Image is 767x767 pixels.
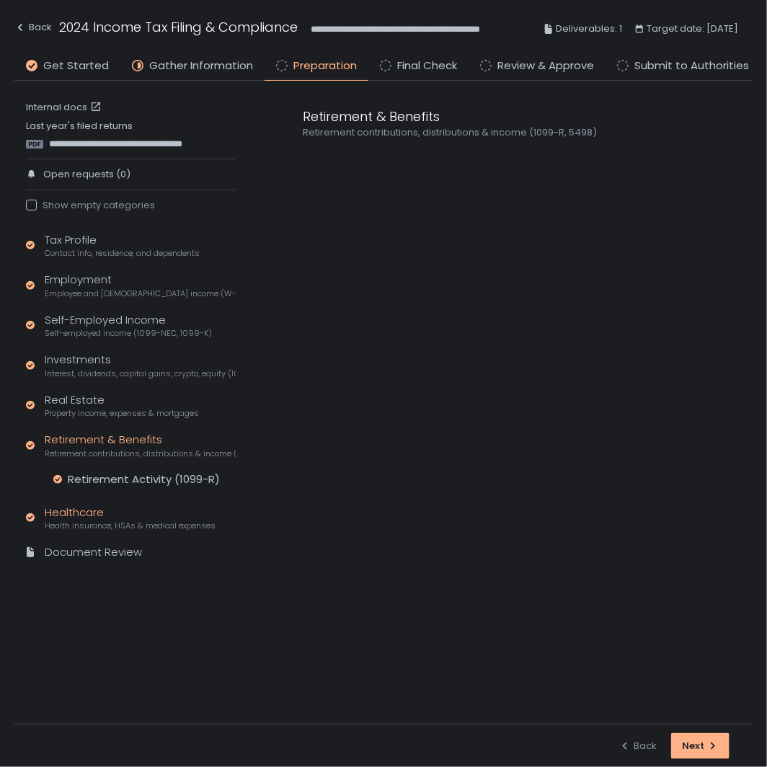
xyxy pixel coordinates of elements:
div: Employment [45,272,236,299]
span: Interest, dividends, capital gains, crypto, equity (1099s, K-1s) [45,368,236,379]
span: Gather Information [149,58,253,74]
div: Tax Profile [45,232,200,260]
div: Last year's filed returns [26,120,236,150]
span: Employee and [DEMOGRAPHIC_DATA] income (W-2s) [45,288,236,299]
div: Retirement & Benefits [45,432,236,459]
div: Real Estate [45,392,199,420]
button: Next [671,733,730,759]
div: Back [619,740,657,753]
div: Retirement contributions, distributions & income (1099-R, 5498) [303,126,724,139]
button: Back [619,733,657,759]
span: Review & Approve [497,58,594,74]
span: Health insurance, HSAs & medical expenses [45,520,216,531]
span: Preparation [293,58,357,74]
button: Back [14,17,52,41]
div: Retirement & Benefits [303,107,724,126]
span: Retirement contributions, distributions & income (1099-R, 5498) [45,448,236,459]
span: Target date: [DATE] [647,20,738,37]
span: Get Started [43,58,109,74]
span: Open requests (0) [43,168,130,181]
div: Retirement Activity (1099-R) [68,472,220,487]
div: Document Review [45,544,142,561]
span: Final Check [397,58,457,74]
div: Back [14,19,52,36]
div: Healthcare [45,505,216,532]
span: Deliverables: 1 [556,20,622,37]
span: Submit to Authorities [634,58,749,74]
span: Contact info, residence, and dependents [45,248,200,259]
div: Self-Employed Income [45,312,212,340]
h1: 2024 Income Tax Filing & Compliance [59,17,298,37]
div: Next [682,740,719,753]
span: Property income, expenses & mortgages [45,408,199,419]
span: Self-employed income (1099-NEC, 1099-K) [45,328,212,339]
div: Investments [45,352,236,379]
a: Internal docs [26,101,105,114]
